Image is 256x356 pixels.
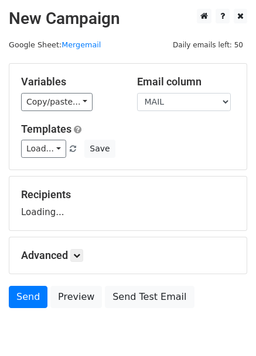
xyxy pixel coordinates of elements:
[50,286,102,308] a: Preview
[21,93,93,111] a: Copy/paste...
[169,39,247,51] span: Daily emails left: 50
[21,123,71,135] a: Templates
[21,140,66,158] a: Load...
[169,40,247,49] a: Daily emails left: 50
[84,140,115,158] button: Save
[21,75,120,88] h5: Variables
[9,9,247,29] h2: New Campaign
[9,286,47,308] a: Send
[21,188,235,201] h5: Recipients
[9,40,101,49] small: Google Sheet:
[62,40,101,49] a: Mergemail
[137,75,235,88] h5: Email column
[105,286,194,308] a: Send Test Email
[21,249,235,262] h5: Advanced
[21,188,235,219] div: Loading...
